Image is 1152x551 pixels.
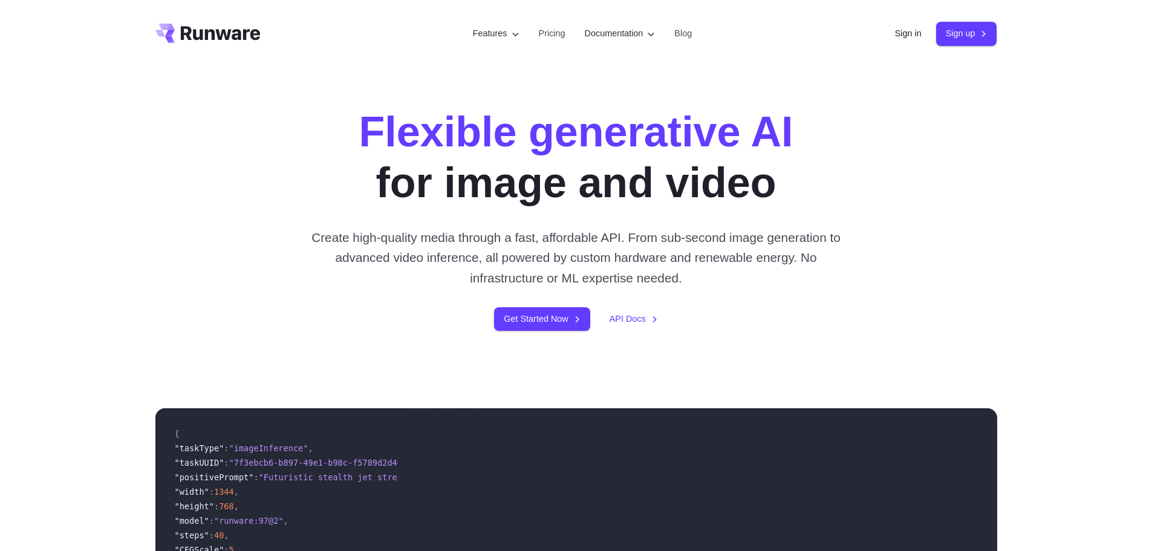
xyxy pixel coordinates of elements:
span: , [308,443,313,453]
span: : [224,443,229,453]
a: Blog [674,27,692,41]
span: : [209,516,214,526]
span: "positivePrompt" [175,472,254,482]
span: , [284,516,288,526]
span: : [209,530,214,540]
span: : [224,458,229,468]
span: , [234,487,239,497]
a: Sign in [895,27,922,41]
label: Documentation [585,27,656,41]
span: : [209,487,214,497]
span: "imageInference" [229,443,308,453]
span: "runware:97@2" [214,516,284,526]
a: API Docs [610,312,658,326]
span: "steps" [175,530,209,540]
span: "width" [175,487,209,497]
span: "7f3ebcb6-b897-49e1-b98c-f5789d2d40d7" [229,458,417,468]
h1: for image and video [359,106,793,208]
a: Go to / [155,24,261,43]
span: "taskType" [175,443,224,453]
span: "height" [175,501,214,511]
span: : [214,501,219,511]
a: Sign up [936,22,997,45]
a: Get Started Now [494,307,590,331]
span: "Futuristic stealth jet streaking through a neon-lit cityscape with glowing purple exhaust" [259,472,709,482]
span: { [175,429,180,439]
p: Create high-quality media through a fast, affordable API. From sub-second image generation to adv... [307,227,845,288]
span: : [253,472,258,482]
a: Pricing [539,27,565,41]
span: , [224,530,229,540]
span: , [234,501,239,511]
span: 1344 [214,487,234,497]
label: Features [473,27,519,41]
span: "taskUUID" [175,458,224,468]
span: "model" [175,516,209,526]
strong: Flexible generative AI [359,108,793,155]
span: 768 [219,501,234,511]
span: 40 [214,530,224,540]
